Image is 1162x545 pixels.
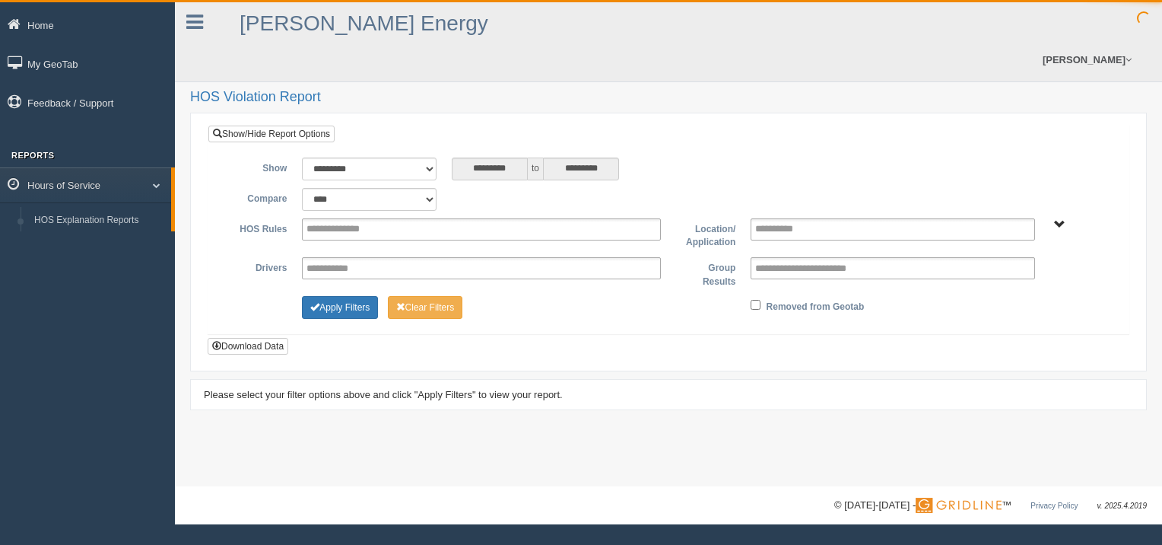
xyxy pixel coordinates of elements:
[220,188,294,206] label: Compare
[668,218,743,250] label: Location/ Application
[27,207,171,234] a: HOS Explanation Reports
[767,296,865,314] label: Removed from Geotab
[220,218,294,237] label: HOS Rules
[240,11,488,35] a: [PERSON_NAME] Energy
[208,126,335,142] a: Show/Hide Report Options
[302,296,378,319] button: Change Filter Options
[668,257,743,288] label: Group Results
[204,389,563,400] span: Please select your filter options above and click "Apply Filters" to view your report.
[208,338,288,355] button: Download Data
[1035,38,1139,81] a: [PERSON_NAME]
[1097,502,1147,510] span: v. 2025.4.2019
[388,296,463,319] button: Change Filter Options
[834,498,1147,514] div: © [DATE]-[DATE] - ™
[528,158,543,180] span: to
[916,498,1002,513] img: Gridline
[1030,502,1078,510] a: Privacy Policy
[220,158,294,176] label: Show
[220,257,294,276] label: Drivers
